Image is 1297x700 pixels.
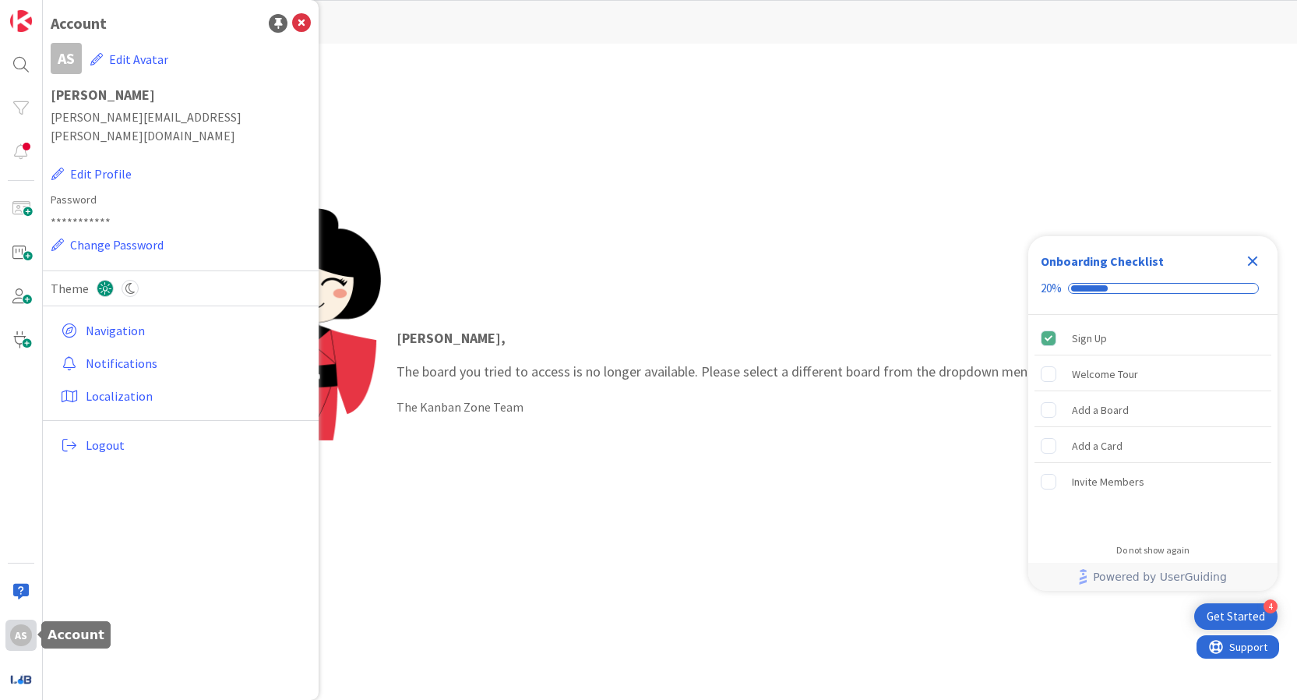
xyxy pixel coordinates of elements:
[10,624,32,646] div: AS
[86,436,305,454] span: Logout
[1072,365,1138,384] div: Welcome Tour
[51,108,311,145] span: [PERSON_NAME][EMAIL_ADDRESS][PERSON_NAME][DOMAIN_NAME]
[10,668,32,690] img: avatar
[1116,544,1190,557] div: Do not show again
[1036,563,1270,591] a: Powered by UserGuiding
[1072,472,1144,491] div: Invite Members
[1264,599,1278,613] div: 4
[1034,393,1271,427] div: Add a Board is incomplete.
[1240,249,1265,274] div: Close Checklist
[1034,465,1271,499] div: Invite Members is incomplete.
[33,2,71,21] span: Support
[55,316,311,345] a: Navigation
[397,327,1076,382] p: The board you tried to access is no longer available. Please select a different board from the dr...
[1072,329,1107,348] div: Sign Up
[1034,357,1271,391] div: Welcome Tour is incomplete.
[1072,401,1129,419] div: Add a Board
[1207,609,1265,624] div: Get Started
[55,349,311,377] a: Notifications
[90,43,169,76] button: Edit Avatar
[55,382,311,410] a: Localization
[51,87,311,103] h1: [PERSON_NAME]
[1072,437,1123,455] div: Add a Card
[1034,429,1271,463] div: Add a Card is incomplete.
[51,235,164,255] button: Change Password
[397,398,1076,416] div: The Kanban Zone Team
[51,279,89,298] span: Theme
[51,192,311,208] label: Password
[1028,563,1278,591] div: Footer
[1041,281,1062,295] div: 20%
[1093,567,1227,586] span: Powered by UserGuiding
[1028,315,1278,534] div: Checklist items
[51,164,132,184] button: Edit Profile
[1034,321,1271,355] div: Sign Up is complete.
[1194,603,1278,630] div: Open Get Started checklist, remaining modules: 4
[1028,236,1278,591] div: Checklist Container
[51,12,107,35] div: Account
[10,10,32,32] img: Visit kanbanzone.com
[1041,252,1164,270] div: Onboarding Checklist
[51,43,82,74] div: AS
[48,628,104,642] h5: Account
[1041,281,1265,295] div: Checklist progress: 20%
[397,329,506,347] strong: [PERSON_NAME] ,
